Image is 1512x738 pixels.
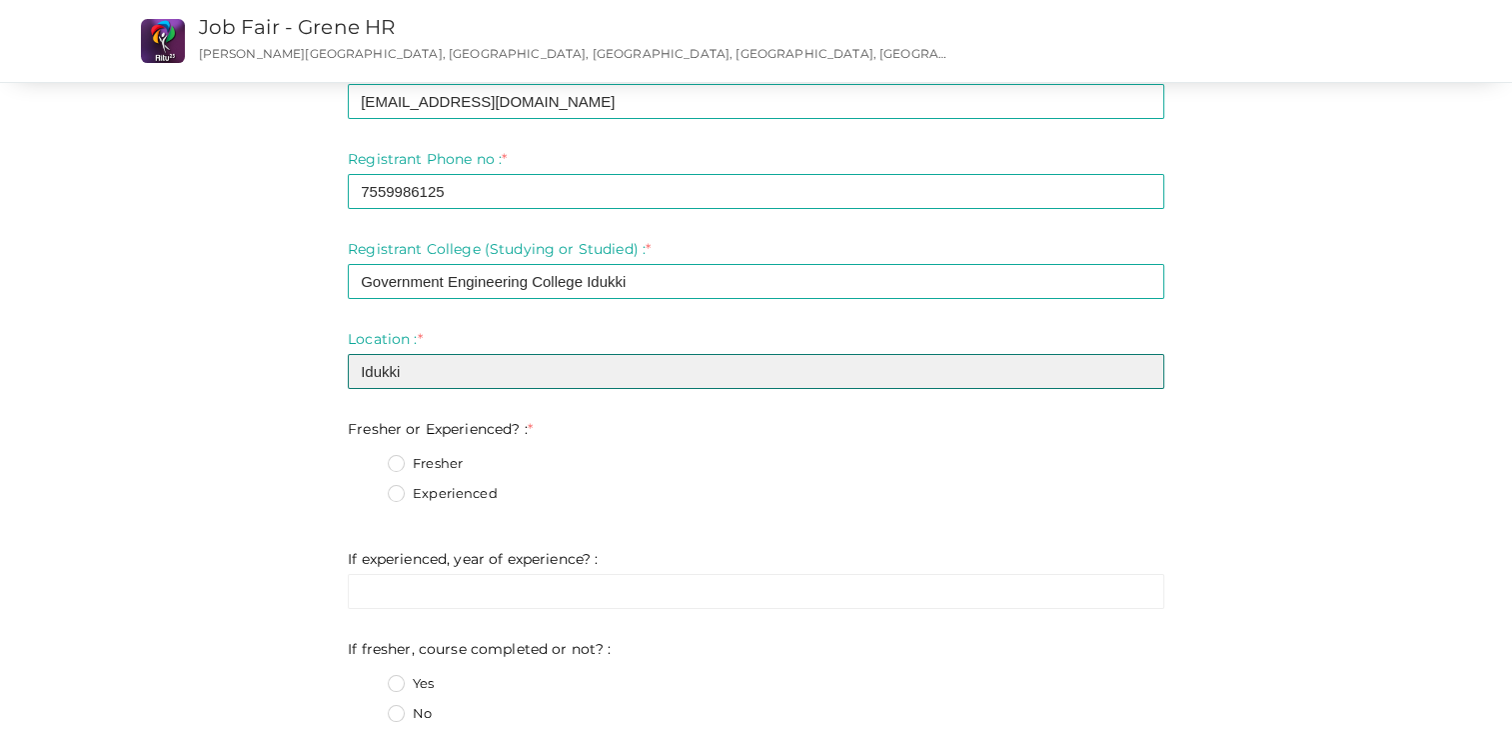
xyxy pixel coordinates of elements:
input: Enter registrant email here. [348,84,1164,119]
label: If fresher, course completed or not? : [348,639,611,659]
input: Enter Registrant College (Studying or Studied) [348,264,1164,299]
a: Job Fair - Grene HR [199,15,396,39]
input: Enter registrant phone no here. [348,174,1164,209]
label: Fresher [388,454,463,474]
label: Fresher or Experienced? : [348,419,533,439]
label: Experienced [388,484,498,504]
p: [PERSON_NAME][GEOGRAPHIC_DATA], [GEOGRAPHIC_DATA], [GEOGRAPHIC_DATA], [GEOGRAPHIC_DATA], [GEOGRAP... [199,45,955,62]
label: Registrant Phone no : [348,149,507,169]
label: Location : [348,329,423,349]
label: Yes [388,674,434,694]
label: Registrant College (Studying or Studied) : [348,239,651,259]
label: No [388,704,432,724]
img: CS2O7UHK_small.png [141,19,185,63]
label: If experienced, year of experience? : [348,549,598,569]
